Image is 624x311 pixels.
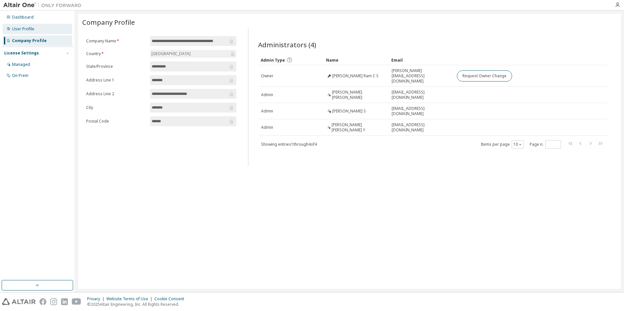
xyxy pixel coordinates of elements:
[61,298,68,305] img: linkedin.svg
[513,142,522,147] button: 10
[86,105,146,110] label: City
[154,296,188,302] div: Cookie Consent
[530,140,561,149] span: Page n.
[392,106,451,116] span: [EMAIL_ADDRESS][DOMAIN_NAME]
[50,298,57,305] img: instagram.svg
[326,55,386,65] div: Name
[392,68,451,84] span: [PERSON_NAME][EMAIL_ADDRESS][DOMAIN_NAME]
[258,40,316,49] span: Administrators (4)
[4,51,39,56] div: License Settings
[106,296,154,302] div: Website Terms of Use
[261,125,273,130] span: Admin
[332,122,386,133] span: [PERSON_NAME] [PERSON_NAME] Y
[2,298,36,305] img: altair_logo.svg
[86,64,146,69] label: State/Province
[481,140,524,149] span: Items per page
[261,73,273,79] span: Owner
[12,38,47,43] div: Company Profile
[457,70,512,81] button: Request Owner Change
[86,91,146,96] label: Address Line 2
[86,78,146,83] label: Address Line 1
[332,109,366,114] span: [PERSON_NAME] S
[39,298,46,305] img: facebook.svg
[391,55,451,65] div: Email
[12,73,28,78] div: On Prem
[87,296,106,302] div: Privacy
[392,90,451,100] span: [EMAIL_ADDRESS][DOMAIN_NAME]
[12,62,30,67] div: Managed
[332,90,386,100] span: [PERSON_NAME] [PERSON_NAME]
[86,38,146,44] label: Company Name
[12,15,34,20] div: Dashboard
[261,141,317,147] span: Showing entries 1 through 4 of 4
[86,119,146,124] label: Postal Code
[86,51,146,56] label: Country
[332,73,379,79] span: [PERSON_NAME] Ram C S
[150,50,192,57] div: [GEOGRAPHIC_DATA]
[392,122,451,133] span: [EMAIL_ADDRESS][DOMAIN_NAME]
[261,57,285,63] span: Admin Type
[82,18,135,27] span: Company Profile
[261,92,273,97] span: Admin
[261,109,273,114] span: Admin
[87,302,188,307] p: © 2025 Altair Engineering, Inc. All Rights Reserved.
[12,26,34,32] div: User Profile
[72,298,81,305] img: youtube.svg
[3,2,85,8] img: Altair One
[150,50,236,58] div: [GEOGRAPHIC_DATA]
